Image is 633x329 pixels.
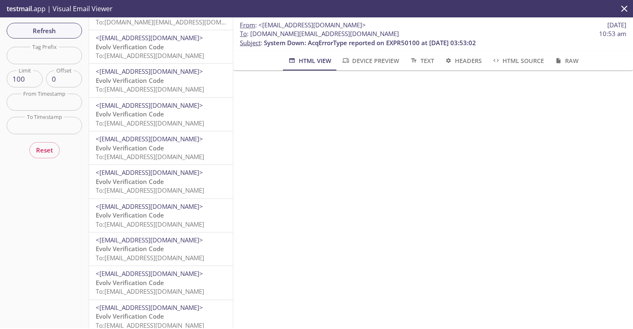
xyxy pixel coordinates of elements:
span: Evolv Verification Code [96,76,164,85]
span: HTML Source [492,56,544,66]
span: Evolv Verification Code [96,278,164,287]
span: <[EMAIL_ADDRESS][DOMAIN_NAME]> [96,269,203,278]
span: <[EMAIL_ADDRESS][DOMAIN_NAME]> [96,67,203,75]
span: Evolv Verification Code [96,244,164,253]
span: To: [EMAIL_ADDRESS][DOMAIN_NAME] [96,287,204,295]
span: <[EMAIL_ADDRESS][DOMAIN_NAME]> [259,21,366,29]
span: Evolv Verification Code [96,144,164,152]
span: To: [EMAIL_ADDRESS][DOMAIN_NAME] [96,220,204,228]
span: 10:53 am [599,29,626,38]
button: Reset [29,142,60,158]
span: Evolv Verification Code [96,177,164,186]
span: <[EMAIL_ADDRESS][DOMAIN_NAME]> [96,101,203,109]
div: <[EMAIL_ADDRESS][DOMAIN_NAME]>Evolv Verification CodeTo:[EMAIL_ADDRESS][DOMAIN_NAME] [89,165,233,198]
span: Evolv Verification Code [96,211,164,219]
div: <[EMAIL_ADDRESS][DOMAIN_NAME]>Evolv Verification CodeTo:[EMAIL_ADDRESS][DOMAIN_NAME] [89,30,233,63]
span: Text [409,56,434,66]
span: <[EMAIL_ADDRESS][DOMAIN_NAME]> [96,135,203,143]
span: From [240,21,255,29]
span: Device Preview [341,56,399,66]
div: <[EMAIL_ADDRESS][DOMAIN_NAME]>Evolv Verification CodeTo:[EMAIL_ADDRESS][DOMAIN_NAME] [89,98,233,131]
span: Subject [240,39,261,47]
div: <[EMAIL_ADDRESS][DOMAIN_NAME]>Evolv Verification CodeTo:[EMAIL_ADDRESS][DOMAIN_NAME] [89,266,233,299]
span: Refresh [13,25,75,36]
span: System Down: AcqErrorType reported on EXPR50100 at [DATE] 03:53:02 [264,39,476,47]
span: : [240,21,366,29]
span: <[EMAIL_ADDRESS][DOMAIN_NAME]> [96,202,203,210]
span: To: [DOMAIN_NAME][EMAIL_ADDRESS][DOMAIN_NAME] [96,18,253,26]
span: To [240,29,247,38]
span: <[EMAIL_ADDRESS][DOMAIN_NAME]> [96,236,203,244]
span: Headers [444,56,482,66]
button: Refresh [7,23,82,39]
span: HTML View [288,56,331,66]
span: To: [EMAIL_ADDRESS][DOMAIN_NAME] [96,51,204,60]
span: To: [EMAIL_ADDRESS][DOMAIN_NAME] [96,85,204,93]
span: : [DOMAIN_NAME][EMAIL_ADDRESS][DOMAIN_NAME] [240,29,399,38]
div: <[EMAIL_ADDRESS][DOMAIN_NAME]>Evolv Verification CodeTo:[EMAIL_ADDRESS][DOMAIN_NAME] [89,232,233,266]
span: To: [EMAIL_ADDRESS][DOMAIN_NAME] [96,254,204,262]
span: To: [EMAIL_ADDRESS][DOMAIN_NAME] [96,119,204,127]
span: Raw [554,56,578,66]
span: <[EMAIL_ADDRESS][DOMAIN_NAME]> [96,34,203,42]
span: Evolv Verification Code [96,312,164,320]
span: To: [EMAIL_ADDRESS][DOMAIN_NAME] [96,186,204,194]
span: testmail [7,4,32,13]
div: <[EMAIL_ADDRESS][DOMAIN_NAME]>Evolv Verification CodeTo:[EMAIL_ADDRESS][DOMAIN_NAME] [89,131,233,164]
span: Reset [36,145,53,155]
span: <[EMAIL_ADDRESS][DOMAIN_NAME]> [96,168,203,177]
span: [DATE] [607,21,626,29]
span: Evolv Verification Code [96,110,164,118]
p: : [240,29,626,47]
span: <[EMAIL_ADDRESS][DOMAIN_NAME]> [96,303,203,312]
div: <[EMAIL_ADDRESS][DOMAIN_NAME]>Evolv Verification CodeTo:[EMAIL_ADDRESS][DOMAIN_NAME] [89,199,233,232]
span: To: [EMAIL_ADDRESS][DOMAIN_NAME] [96,152,204,161]
div: <[EMAIL_ADDRESS][DOMAIN_NAME]>Evolv Verification CodeTo:[EMAIL_ADDRESS][DOMAIN_NAME] [89,64,233,97]
span: Evolv Verification Code [96,43,164,51]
